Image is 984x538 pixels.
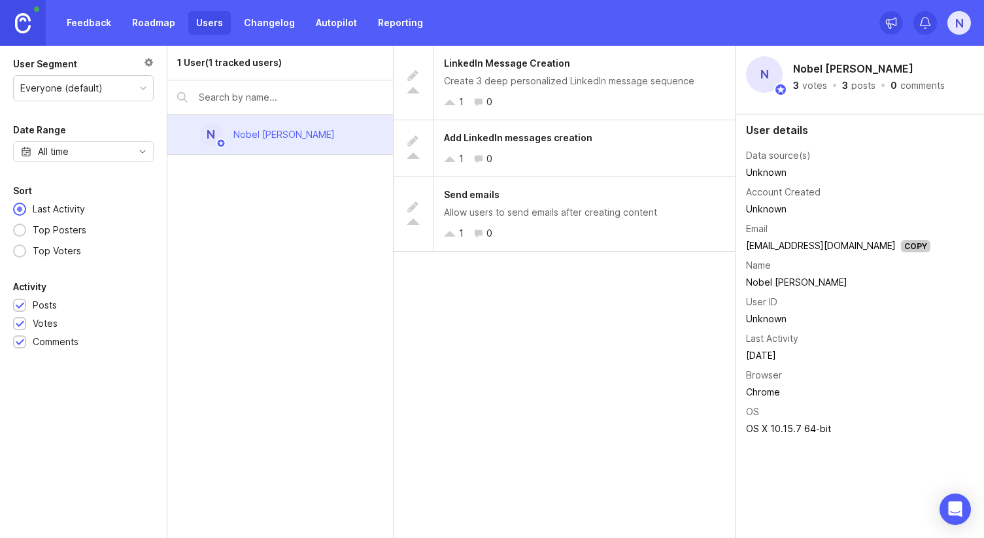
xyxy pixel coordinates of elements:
[746,164,930,181] td: Unknown
[444,132,592,143] span: Add LinkedIn messages creation
[793,81,799,90] div: 3
[444,74,724,88] div: Create 3 deep personalized LinkedIn message sequence
[394,46,735,120] a: LinkedIn Message CreationCreate 3 deep personalized LinkedIn message sequence10
[790,59,916,78] h2: Nobel [PERSON_NAME]
[444,205,724,220] div: Allow users to send emails after creating content
[842,81,848,90] div: 3
[177,56,282,70] div: 1 User (1 tracked users)
[459,95,464,109] div: 1
[20,81,103,95] div: Everyone (default)
[746,295,777,309] div: User ID
[124,11,183,35] a: Roadmap
[444,58,570,69] span: LinkedIn Message Creation
[216,139,226,148] img: member badge
[486,152,492,166] div: 0
[901,240,930,252] div: Copy
[746,240,896,251] a: [EMAIL_ADDRESS][DOMAIN_NAME]
[746,312,930,326] div: Unknown
[486,226,492,241] div: 0
[236,11,303,35] a: Changelog
[891,81,897,90] div: 0
[459,226,464,241] div: 1
[13,56,77,72] div: User Segment
[940,494,971,525] div: Open Intercom Messenger
[802,81,827,90] div: votes
[199,123,223,146] div: N
[746,56,783,93] div: N
[370,11,431,35] a: Reporting
[444,189,500,200] span: Send emails
[13,183,32,199] div: Sort
[746,202,930,216] div: Unknown
[746,331,798,346] div: Last Activity
[394,177,735,252] a: Send emailsAllow users to send emails after creating content10
[188,11,231,35] a: Users
[26,223,93,237] div: Top Posters
[15,13,31,33] img: Canny Home
[233,127,335,142] div: Nobel [PERSON_NAME]
[26,202,92,216] div: Last Activity
[132,146,153,157] svg: toggle icon
[199,90,383,105] input: Search by name...
[746,420,930,437] td: OS X 10.15.7 64-bit
[33,335,78,349] div: Comments
[774,83,787,96] img: member badge
[394,120,735,177] a: Add LinkedIn messages creation10
[746,258,771,273] div: Name
[33,316,58,331] div: Votes
[746,350,776,361] time: [DATE]
[746,148,811,163] div: Data source(s)
[851,81,875,90] div: posts
[38,144,69,159] div: All time
[746,405,759,419] div: OS
[746,384,930,401] td: Chrome
[831,81,838,90] div: ·
[879,81,887,90] div: ·
[13,122,66,138] div: Date Range
[947,11,971,35] button: N
[459,152,464,166] div: 1
[746,185,821,199] div: Account Created
[746,125,974,135] div: User details
[308,11,365,35] a: Autopilot
[746,368,782,382] div: Browser
[486,95,492,109] div: 0
[900,81,945,90] div: comments
[13,279,46,295] div: Activity
[746,274,930,291] td: Nobel [PERSON_NAME]
[59,11,119,35] a: Feedback
[746,222,768,236] div: Email
[26,244,88,258] div: Top Voters
[33,298,57,312] div: Posts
